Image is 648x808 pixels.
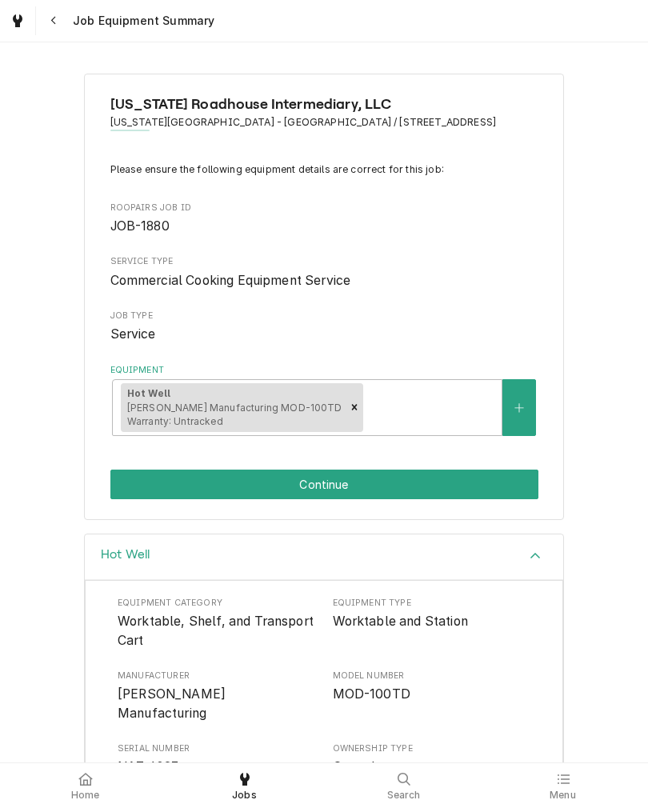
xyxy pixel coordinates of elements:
[387,789,421,802] span: Search
[110,162,538,177] p: Please ensure the following equipment details are correct for this job:
[118,597,316,650] div: Equipment Category
[110,202,538,236] div: Roopairs Job ID
[550,789,576,802] span: Menu
[110,273,351,288] span: Commercial Cooking Equipment Service
[333,686,410,702] span: MOD-100TD
[110,326,156,342] span: Service
[85,534,563,580] button: Accordion Details Expand Trigger
[68,13,214,29] span: Job Equipment Summary
[110,162,538,436] div: Job Equipment Summary
[333,670,531,723] div: Model Number
[110,255,538,268] span: Service Type
[118,597,316,610] span: Equipment Category
[118,759,178,774] span: NAZ 4027
[514,402,524,414] svg: Create New Equipment
[333,597,531,650] div: Equipment Type
[110,310,538,344] div: Job Type
[333,614,468,629] span: Worktable and Station
[118,742,316,777] div: Serial Number
[346,383,363,433] div: Remove [object Object]
[3,6,32,35] a: Go to Jobs
[110,271,538,290] span: Service Type
[110,310,538,322] span: Job Type
[502,379,536,436] button: Create New Equipment
[110,115,538,130] span: Address
[333,597,531,610] span: Equipment Type
[71,789,100,802] span: Home
[110,202,538,214] span: Roopairs Job ID
[118,685,316,722] span: Manufacturer
[127,402,342,428] span: [PERSON_NAME] Manufacturing MOD-100TD Warranty: Untracked
[325,766,482,805] a: Search
[39,6,68,35] button: Navigate back
[118,670,316,723] div: Manufacturer
[110,470,538,499] div: Button Group
[333,670,531,682] span: Model Number
[110,470,538,499] div: Button Group Row
[101,547,150,562] h3: Hot Well
[127,387,170,399] strong: Hot Well
[110,217,538,236] span: Roopairs Job ID
[110,255,538,290] div: Service Type
[118,612,316,650] span: Equipment Category
[333,612,531,631] span: Equipment Type
[110,94,538,142] div: Client Information
[232,789,257,802] span: Jobs
[333,742,531,755] span: Ownership Type
[118,758,316,777] span: Serial Number
[118,742,316,755] span: Serial Number
[118,686,229,721] span: [PERSON_NAME] Manufacturing
[110,364,538,377] label: Equipment
[333,742,531,777] div: Ownership Type
[333,759,375,774] span: Owned
[118,670,316,682] span: Manufacturer
[110,94,538,115] span: Name
[333,685,531,704] span: Model Number
[484,766,642,805] a: Menu
[110,364,538,437] div: Equipment
[118,614,317,648] span: Worktable, Shelf, and Transport Cart
[166,766,323,805] a: Jobs
[84,74,564,520] div: Job Equipment Summary Form
[6,766,164,805] a: Home
[110,470,538,499] button: Continue
[333,758,531,777] span: Ownership Type
[110,218,170,234] span: JOB-1880
[110,325,538,344] span: Job Type
[85,534,563,580] div: Accordion Header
